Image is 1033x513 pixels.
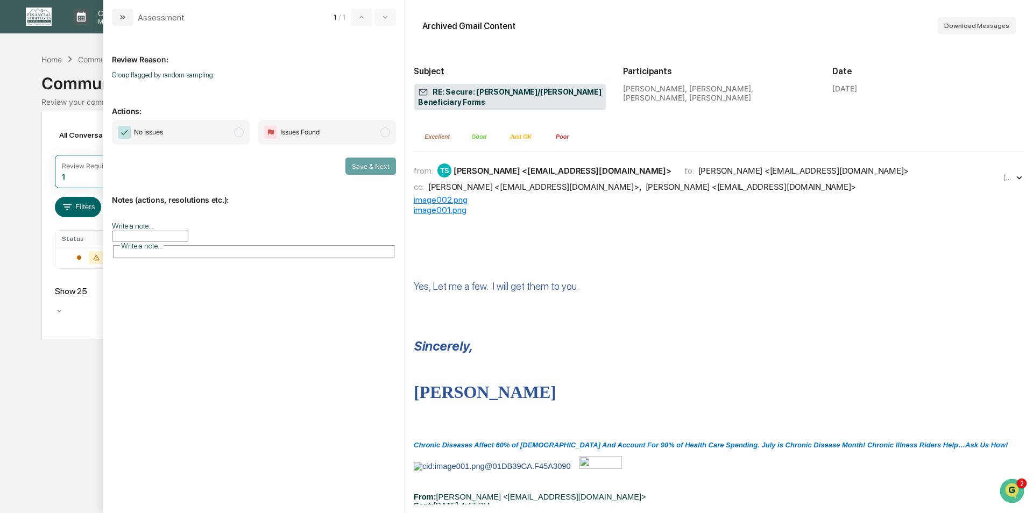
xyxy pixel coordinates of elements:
[414,441,1008,449] span: Chronic Diseases Affect 60% of [DEMOGRAPHIC_DATA] And Account For 90% of Health Care Spending. Ju...
[48,82,176,93] div: Start new chat
[414,462,571,471] img: cid:image001.png@01DB39CA.F45A3090
[414,493,436,501] span: From:
[414,166,433,176] span: from:
[646,182,857,192] div: [PERSON_NAME] <[EMAIL_ADDRESS][DOMAIN_NAME]>
[112,71,396,79] p: Group flagged by random sampling.
[454,166,671,176] div: [PERSON_NAME] <[EMAIL_ADDRESS][DOMAIN_NAME]>
[112,42,396,64] p: Review Reason:
[23,82,42,102] img: 8933085812038_c878075ebb4cc5468115_72.jpg
[121,241,162,250] span: Write a note...
[338,13,349,22] span: / 1
[41,65,992,93] div: Communications Archive
[22,176,30,184] img: 1746055101610-c473b297-6a78-478c-a979-82029cc54cd1
[41,97,992,106] div: Review your communication records across channels
[510,133,532,140] span: Just OK
[89,220,133,231] span: Attestations
[89,146,93,155] span: •
[167,117,196,130] button: See all
[684,166,694,176] span: to:
[134,127,163,138] span: No Issues
[33,146,87,155] span: [PERSON_NAME]
[78,221,87,230] div: 🗄️
[11,165,28,182] img: Jack Rasmussen
[422,21,515,31] div: Archived Gmail Content
[55,126,136,144] div: All Conversations
[938,17,1016,34] button: Download Messages
[11,119,72,128] div: Past conversations
[280,127,320,138] span: Issues Found
[264,126,277,139] img: Flag
[11,221,19,230] div: 🖐️
[424,133,450,140] span: Excellent
[437,163,451,177] div: TS
[345,158,396,175] button: Save & Next
[95,175,117,184] span: [DATE]
[62,172,65,181] div: 1
[623,66,815,76] h2: Participants
[22,147,30,155] img: 1746055101610-c473b297-6a78-478c-a979-82029cc54cd1
[414,338,473,354] span: Sincerely,
[107,267,130,275] span: Pylon
[414,382,556,402] span: [PERSON_NAME]
[414,501,434,510] b: Sent:
[95,146,117,155] span: [DATE]
[89,175,93,184] span: •
[33,175,87,184] span: [PERSON_NAME]
[414,182,424,192] span: cc:
[579,456,622,469] img: image002.png@01DC0846.11F9F8C0
[48,93,148,102] div: We're available if you need us!
[414,195,1024,205] div: image002.png
[6,236,72,255] a: 🔎Data Lookup
[11,241,19,250] div: 🔎
[89,18,144,25] p: Manage Tasks
[418,87,602,108] span: RE: Secure: [PERSON_NAME]/[PERSON_NAME] Beneficiary Forms
[471,133,486,140] span: Good
[11,23,196,40] p: How can we help?
[428,182,641,192] span: ,
[118,126,131,139] img: Checkmark
[334,13,336,22] span: 1
[138,12,185,23] div: Assessment
[41,55,62,64] div: Home
[414,66,606,76] h2: Subject
[414,280,579,293] span: Yes, Let me a few. I will get them to you.
[556,133,569,140] span: Poor
[183,85,196,98] button: Start new chat
[112,94,396,116] p: Actions:
[55,286,119,296] div: Show 25
[414,205,1024,215] div: image001.png
[698,166,909,176] div: [PERSON_NAME] <[EMAIL_ADDRESS][DOMAIN_NAME]>
[22,220,69,231] span: Preclearance
[112,182,396,204] p: Notes (actions, resolutions etc.):
[832,84,857,93] div: [DATE]
[22,240,68,251] span: Data Lookup
[62,162,114,170] div: Review Required
[74,216,138,235] a: 🗄️Attestations
[26,8,52,26] img: logo
[832,66,1024,76] h2: Date
[11,82,30,102] img: 1746055101610-c473b297-6a78-478c-a979-82029cc54cd1
[428,182,639,192] div: [PERSON_NAME] <[EMAIL_ADDRESS][DOMAIN_NAME]>
[623,84,815,102] div: [PERSON_NAME], [PERSON_NAME], [PERSON_NAME], [PERSON_NAME]
[55,231,126,247] th: Status
[112,222,153,230] label: Write a note...
[1003,174,1014,182] time: Friday, August 8, 2025 at 9:23:16 AM
[89,9,144,18] p: Calendar
[55,197,102,217] button: Filters
[76,266,130,275] a: Powered byPylon
[999,478,1028,507] iframe: Open customer support
[944,22,1009,30] span: Download Messages
[11,136,28,153] img: Jack Rasmussen
[6,216,74,235] a: 🖐️Preclearance
[78,55,165,64] div: Communications Archive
